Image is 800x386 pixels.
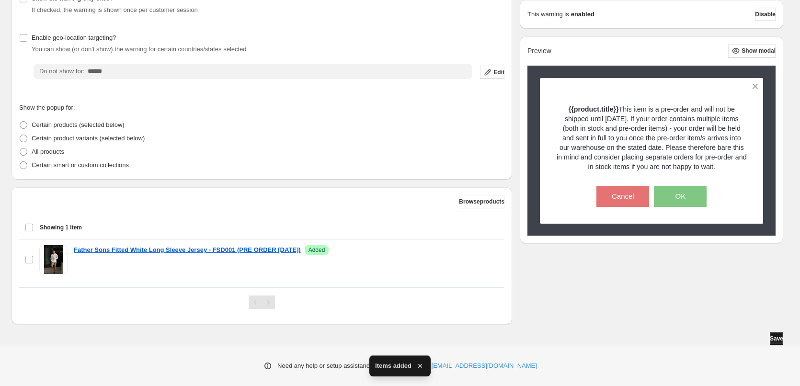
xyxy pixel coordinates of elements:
h2: Preview [527,47,551,55]
span: Do not show for: [39,68,85,75]
a: Father Sons Fitted White Long Sleeve Jersey - FSD001 (PRE ORDER [DATE]) [74,245,301,255]
span: Save [770,335,783,342]
p: This warning is [527,10,569,19]
span: If checked, the warning is shown once per customer session [32,6,198,13]
button: Save [770,332,783,345]
span: Showing 1 item [40,224,82,231]
a: [EMAIL_ADDRESS][DOMAIN_NAME] [432,361,537,371]
button: Disable [755,8,776,21]
button: Edit [480,66,504,79]
p: Certain smart or custom collections [32,160,129,170]
span: Disable [755,11,776,18]
span: Items added [375,361,411,371]
span: Edit [493,68,504,76]
p: All products [32,147,64,157]
span: Browse products [459,198,504,205]
span: Added [309,246,325,254]
span: Show modal [742,47,776,55]
p: This item is a pre-order and will not be shipped until [DATE]. If your order contains multiple it... [557,104,747,171]
span: Certain products (selected below) [32,121,125,128]
strong: enabled [571,10,594,19]
strong: {{product.title}} [569,105,619,113]
button: Browseproducts [459,195,504,208]
span: Show the popup for: [19,104,75,111]
button: OK [654,186,707,207]
nav: Pagination [249,295,275,309]
span: You can show (or don't show) the warning for certain countries/states selected [32,45,247,53]
button: Show modal [728,44,776,57]
span: Certain product variants (selected below) [32,135,145,142]
span: Enable geo-location targeting? [32,34,116,41]
button: Cancel [596,186,649,207]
